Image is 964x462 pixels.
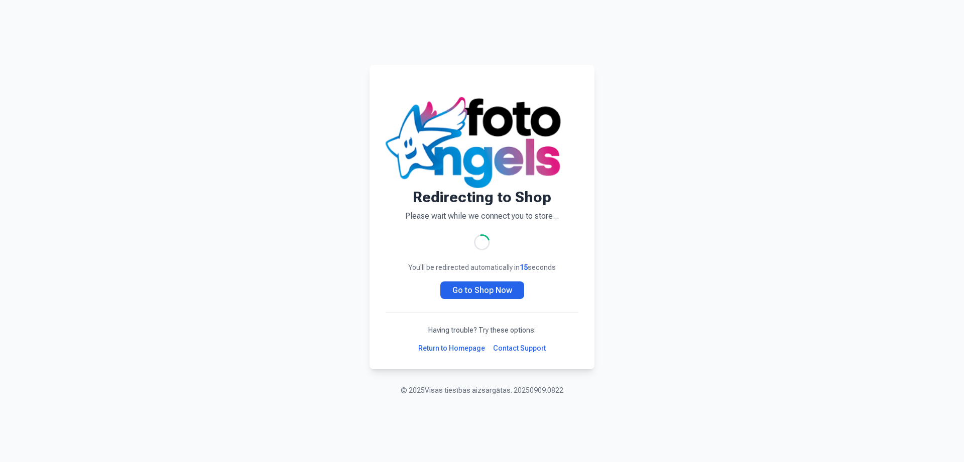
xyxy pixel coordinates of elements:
[401,385,563,395] p: © 2025 Visas tiesības aizsargātas. 20250909.0822
[386,210,578,222] p: Please wait while we connect you to store...
[520,263,528,271] span: 15
[440,281,524,299] a: Go to Shop Now
[386,325,578,335] p: Having trouble? Try these options:
[493,343,546,353] a: Contact Support
[386,262,578,272] p: You'll be redirected automatically in seconds
[418,343,485,353] a: Return to Homepage
[386,188,578,206] h1: Redirecting to Shop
